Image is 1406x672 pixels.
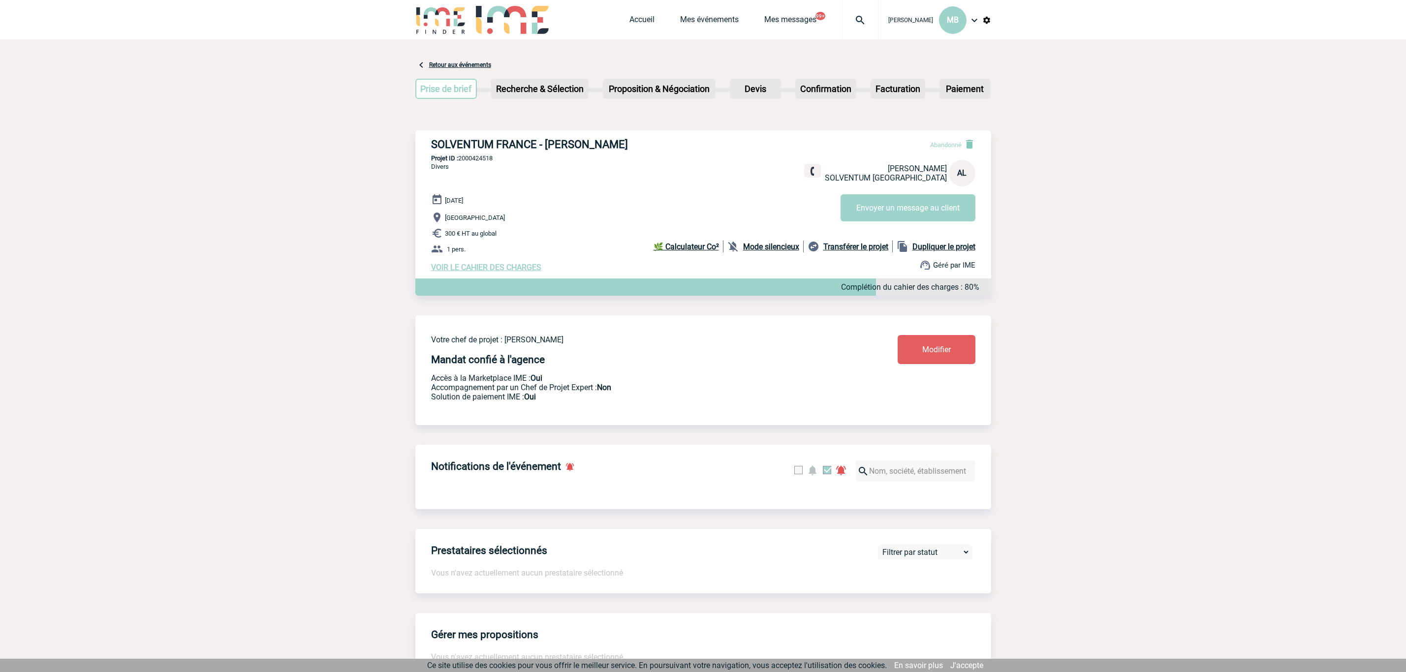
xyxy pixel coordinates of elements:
b: Mode silencieux [743,242,799,251]
p: Devis [731,80,780,98]
b: Oui [524,392,536,401]
a: Retour aux événements [429,61,491,68]
p: Paiement [940,80,990,98]
span: AL [957,168,967,178]
a: VOIR LE CAHIER DES CHARGES [431,263,541,272]
img: fixe.png [808,167,817,176]
span: Abandonné [930,141,962,149]
span: SOLVENTUM [GEOGRAPHIC_DATA] [825,173,947,183]
p: Prestation payante [431,383,840,392]
img: file_copy-black-24dp.png [897,241,908,252]
a: Accueil [629,15,655,29]
p: Recherche & Sélection [492,80,588,98]
b: Dupliquer le projet [912,242,975,251]
a: 🌿 Calculateur Co² [654,241,723,252]
h4: Prestataires sélectionnés [431,545,547,556]
p: Votre chef de projet : [PERSON_NAME] [431,335,840,344]
b: Oui [531,373,542,383]
a: Mes événements [680,15,739,29]
span: Divers [431,163,449,170]
b: 🌿 Calculateur Co² [654,242,719,251]
p: Vous n'avez actuellement aucun prestataire sélectionné [431,568,991,578]
button: Envoyer un message au client [841,194,975,221]
h3: SOLVENTUM FRANCE - [PERSON_NAME] [431,138,726,151]
span: MB [947,15,959,25]
h4: Gérer mes propositions [431,629,538,641]
p: Conformité aux process achat client, Prise en charge de la facturation, Mutualisation de plusieur... [431,392,840,401]
span: [DATE] [445,197,463,204]
b: Non [597,383,611,392]
span: [GEOGRAPHIC_DATA] [445,214,505,221]
p: 2000424518 [415,154,991,162]
p: Prise de brief [416,80,476,98]
h4: Mandat confié à l'agence [431,354,545,366]
span: 1 pers. [447,245,466,253]
p: Vous n'avez actuellement aucun prestataire sélectionné [431,652,975,662]
img: support.png [919,259,931,271]
span: 300 € HT au global [445,230,497,237]
b: Transférer le projet [823,242,888,251]
button: 99+ [815,12,825,20]
a: En savoir plus [894,661,943,670]
p: Proposition & Négociation [604,80,715,98]
span: Ce site utilise des cookies pour vous offrir le meilleur service. En poursuivant votre navigation... [427,661,887,670]
p: Accès à la Marketplace IME : [431,373,840,383]
p: Facturation [872,80,924,98]
b: Projet ID : [431,154,458,162]
p: Confirmation [796,80,855,98]
span: Modifier [922,345,951,354]
a: Mes messages [764,15,816,29]
h4: Notifications de l'événement [431,460,561,472]
span: [PERSON_NAME] [888,164,947,173]
a: J'accepte [950,661,983,670]
img: IME-Finder [415,6,467,34]
span: Géré par IME [933,261,975,270]
span: [PERSON_NAME] [888,17,933,24]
